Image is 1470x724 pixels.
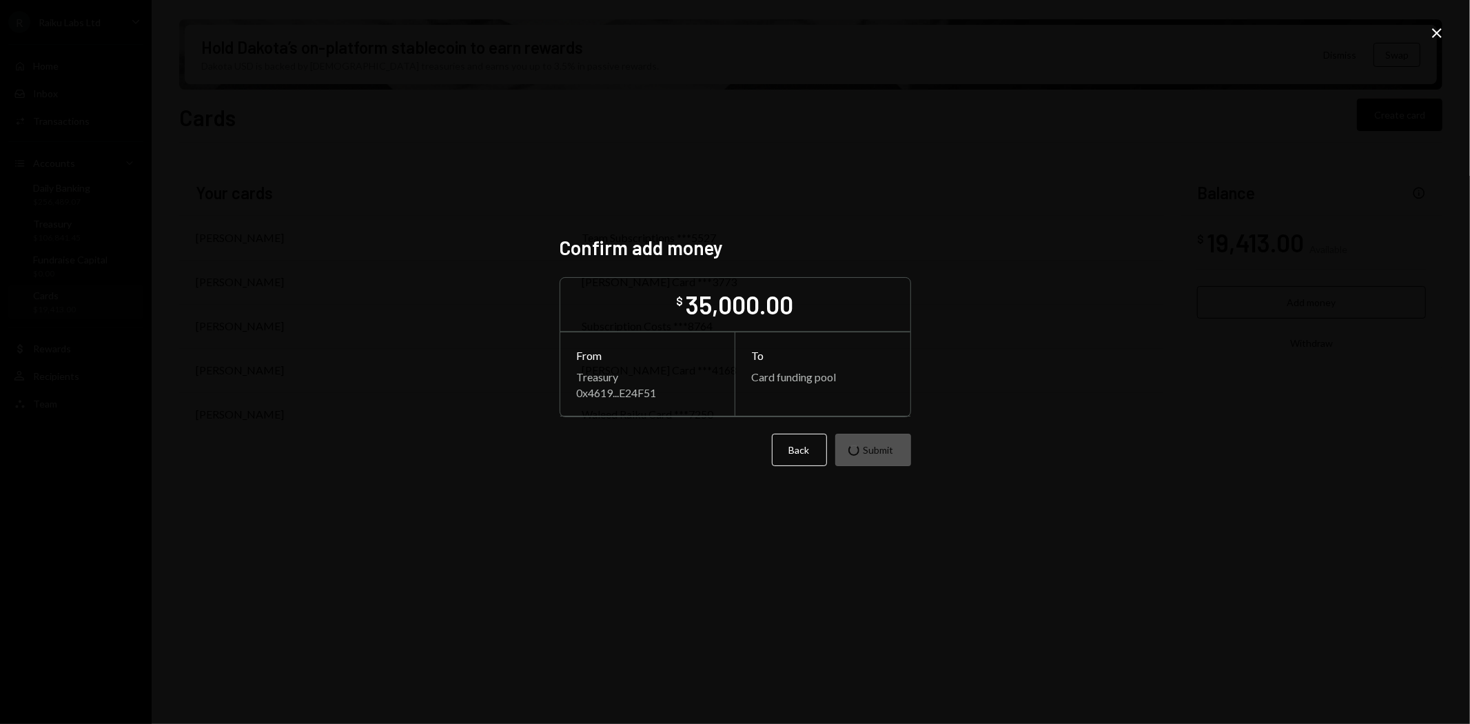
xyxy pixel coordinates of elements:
[577,370,718,383] div: Treasury
[577,386,718,399] div: 0x4619...E24F51
[752,370,894,383] div: Card funding pool
[677,294,684,308] div: $
[752,349,894,362] div: To
[560,234,911,261] h2: Confirm add money
[577,349,718,362] div: From
[686,289,794,320] div: 35,000.00
[772,434,827,466] button: Back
